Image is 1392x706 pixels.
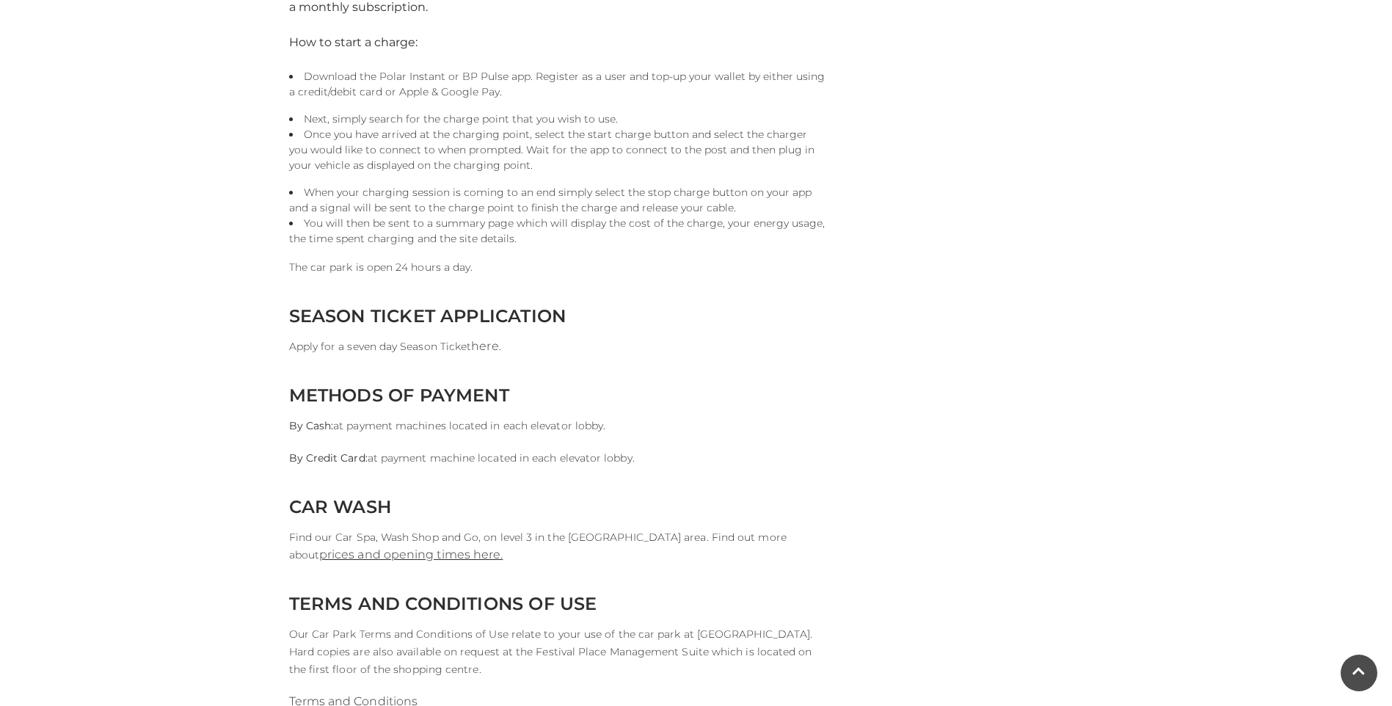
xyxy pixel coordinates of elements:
strong: By Credit Card: [289,451,368,465]
h2: CAR WASH [289,496,825,517]
p: The car park is open 24 hours a day. [289,258,825,276]
li: Once you have arrived at the charging point, select the start charge button and select the charge... [289,127,825,173]
strong: By Cash: [289,419,334,432]
a: prices and opening times here. [319,547,503,561]
li: Download the Polar Instant or BP Pulse app. Register as a user and top-up your wallet by either u... [289,69,825,100]
p: at payment machines located in each elevator lobby. [289,417,825,434]
p: Our Car Park Terms and Conditions of Use relate to your use of the car park at [GEOGRAPHIC_DATA].... [289,625,825,678]
h2: SEASON TICKET APPLICATION [289,305,825,327]
h2: METHODS OF PAYMENT [289,385,825,406]
p: at payment machine located in each elevator lobby. [289,449,825,467]
a: here [471,339,498,353]
p: Find our Car Spa, Wash Shop and Go, on level 3 in the [GEOGRAPHIC_DATA] area. Find out more about [289,528,825,564]
li: You will then be sent to a summary page which will display the cost of the charge, your energy us... [289,216,825,247]
h2: TERMS AND CONDITIONS OF USE [289,593,825,614]
li: Next, simply search for the charge point that you wish to use. [289,112,825,127]
p: Apply for a seven day Season Ticket . [289,338,825,355]
div: How to start a charge: [289,34,825,51]
li: When your charging session is coming to an end simply select the stop charge button on your app a... [289,185,825,216]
